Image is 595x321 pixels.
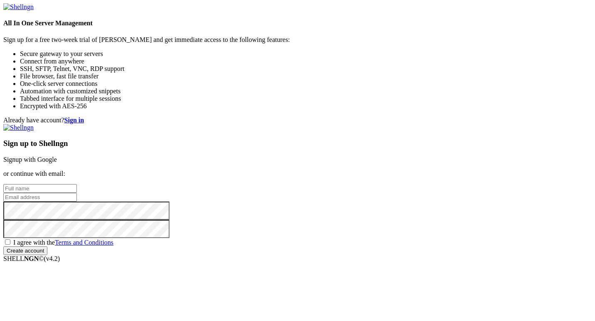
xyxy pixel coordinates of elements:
li: Connect from anywhere [20,58,592,65]
h4: All In One Server Management [3,19,592,27]
li: Secure gateway to your servers [20,50,592,58]
p: or continue with email: [3,170,592,178]
li: One-click server connections [20,80,592,88]
b: NGN [24,255,39,262]
li: File browser, fast file transfer [20,73,592,80]
span: SHELL © [3,255,60,262]
li: Encrypted with AES-256 [20,102,592,110]
p: Sign up for a free two-week trial of [PERSON_NAME] and get immediate access to the following feat... [3,36,592,44]
li: Automation with customized snippets [20,88,592,95]
h3: Sign up to Shellngn [3,139,592,148]
li: SSH, SFTP, Telnet, VNC, RDP support [20,65,592,73]
input: Create account [3,246,47,255]
a: Terms and Conditions [55,239,113,246]
span: I agree with the [13,239,113,246]
div: Already have account? [3,117,592,124]
input: I agree with theTerms and Conditions [5,239,10,245]
span: 4.2.0 [44,255,60,262]
li: Tabbed interface for multiple sessions [20,95,592,102]
img: Shellngn [3,3,34,11]
a: Signup with Google [3,156,57,163]
input: Email address [3,193,77,202]
a: Sign in [64,117,84,124]
input: Full name [3,184,77,193]
img: Shellngn [3,124,34,131]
